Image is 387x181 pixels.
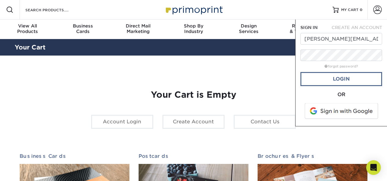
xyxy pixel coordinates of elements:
[277,23,332,29] span: Resources
[366,160,381,175] div: Open Intercom Messenger
[166,23,221,34] div: Industry
[300,33,382,45] input: Email
[55,23,111,34] div: Cards
[110,23,166,34] div: Marketing
[234,115,296,129] a: Contact Us
[300,91,382,98] div: OR
[325,64,358,68] a: forgot password?
[110,20,166,39] a: Direct MailMarketing
[55,23,111,29] span: Business
[25,6,84,13] input: SEARCH PRODUCTS.....
[162,115,225,129] a: Create Account
[139,153,248,159] h2: Postcards
[277,23,332,34] div: & Templates
[163,3,224,16] img: Primoprint
[55,20,111,39] a: BusinessCards
[300,25,318,30] span: SIGN IN
[91,115,153,129] a: Account Login
[332,25,382,30] span: CREATE AN ACCOUNT
[166,20,221,39] a: Shop ByIndustry
[2,162,52,179] iframe: Google Customer Reviews
[20,90,368,100] h1: Your Cart is Empty
[360,8,363,12] span: 0
[20,153,129,159] h2: Business Cards
[277,20,332,39] a: Resources& Templates
[221,23,277,34] div: Services
[221,20,277,39] a: DesignServices
[258,153,367,159] h2: Brochures & Flyers
[15,44,46,51] a: Your Cart
[110,23,166,29] span: Direct Mail
[221,23,277,29] span: Design
[166,23,221,29] span: Shop By
[341,7,359,13] span: MY CART
[300,72,382,86] a: Login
